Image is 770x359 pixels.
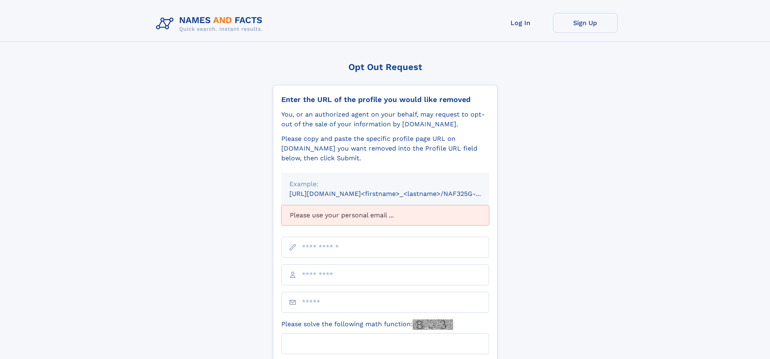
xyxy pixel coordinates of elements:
img: Logo Names and Facts [153,13,269,35]
div: Opt Out Request [273,62,498,72]
a: Sign Up [553,13,618,33]
div: Enter the URL of the profile you would like removed [281,95,489,104]
label: Please solve the following math function: [281,319,453,330]
div: Example: [289,179,481,189]
small: [URL][DOMAIN_NAME]<firstname>_<lastname>/NAF325G-xxxxxxxx [289,190,504,198]
div: Please copy and paste the specific profile page URL on [DOMAIN_NAME] you want removed into the Pr... [281,134,489,163]
div: You, or an authorized agent on your behalf, may request to opt-out of the sale of your informatio... [281,110,489,129]
div: Please use your personal email ... [281,205,489,225]
a: Log In [488,13,553,33]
